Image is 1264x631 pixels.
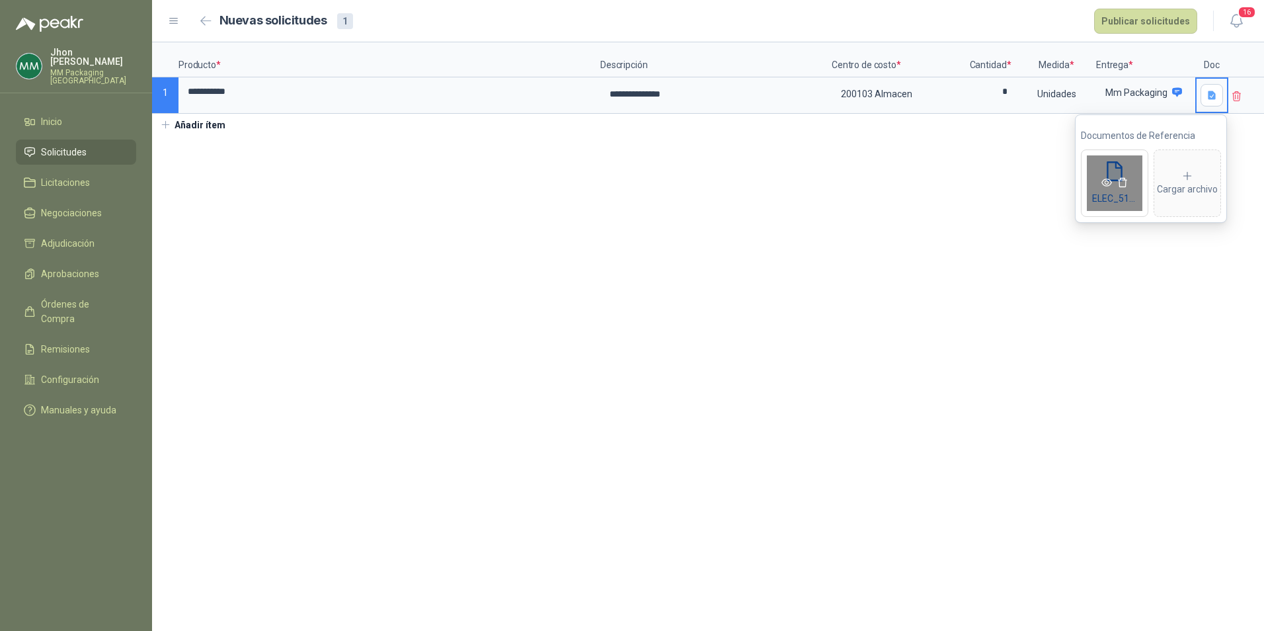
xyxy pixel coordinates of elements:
span: Órdenes de Compra [41,297,124,326]
p: Doc [1195,42,1228,77]
span: 16 [1238,6,1256,19]
p: MM Packaging [GEOGRAPHIC_DATA] [50,69,136,85]
img: Logo peakr [16,16,83,32]
span: Configuración [41,372,99,387]
p: Jhon [PERSON_NAME] [50,48,136,66]
button: Añadir ítem [152,114,233,136]
span: delete [1117,177,1128,188]
span: eye [1101,177,1112,188]
a: Inicio [16,109,136,134]
button: 16 [1224,9,1248,33]
a: Órdenes de Compra [16,292,136,331]
a: Solicitudes [16,140,136,165]
p: Cantidad [964,42,1017,77]
a: Manuales y ayuda [16,398,136,423]
span: Remisiones [41,342,90,357]
span: Manuales y ayuda [41,403,116,417]
span: Licitaciones [41,175,90,190]
p: 1 [152,77,178,114]
div: 1 [337,13,353,29]
div: 200103 Almacen [833,79,963,109]
a: eye [1099,178,1115,189]
p: Producto [178,42,600,77]
a: Negociaciones [16,200,136,226]
p: Descripción [600,42,832,77]
a: Aprobaciones [16,261,136,286]
span: Inicio [41,114,62,129]
p: Entrega [1096,42,1195,77]
h2: Nuevas solicitudes [219,11,327,30]
div: Cargar archivo [1157,170,1218,196]
span: Adjudicación [41,236,95,251]
span: Negociaciones [41,206,102,220]
span: Aprobaciones [41,267,99,281]
a: Licitaciones [16,170,136,195]
a: Remisiones [16,337,136,362]
a: Configuración [16,367,136,392]
button: delete [1115,176,1130,189]
p: Mm Packaging [1105,88,1167,97]
button: Publicar solicitudes [1094,9,1197,34]
p: Medida [1017,42,1096,77]
a: Adjudicación [16,231,136,256]
p: Documentos de Referencia [1081,128,1221,143]
p: Centro de costo [832,42,964,77]
img: Company Logo [17,54,42,79]
div: Unidades [1018,79,1095,109]
span: Solicitudes [41,145,87,159]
